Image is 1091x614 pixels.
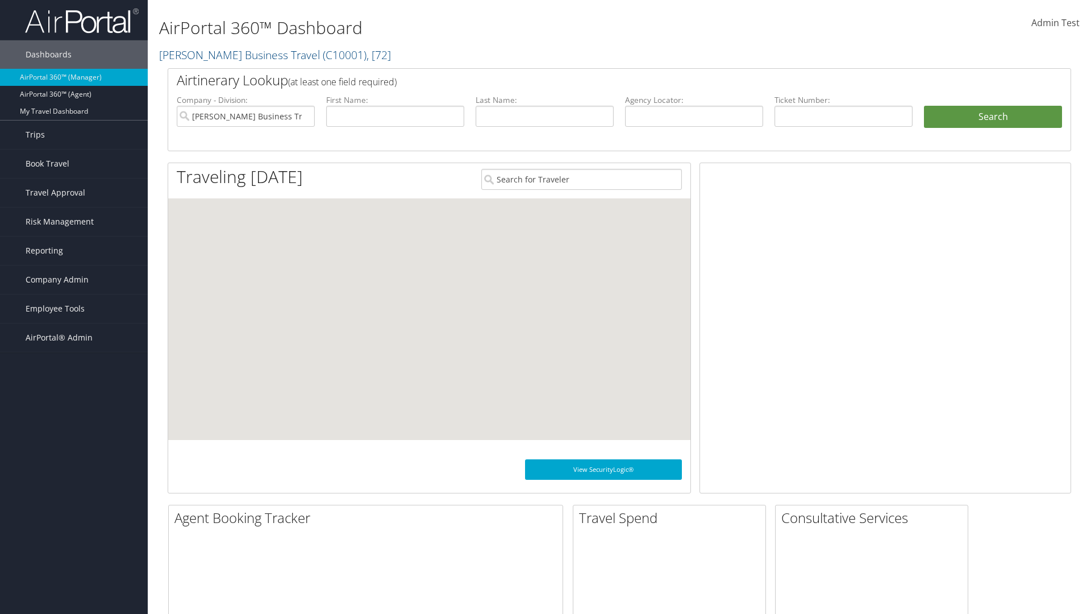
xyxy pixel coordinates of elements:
[26,237,63,265] span: Reporting
[525,459,682,480] a: View SecurityLogic®
[177,165,303,189] h1: Traveling [DATE]
[174,508,563,528] h2: Agent Booking Tracker
[476,94,614,106] label: Last Name:
[579,508,765,528] h2: Travel Spend
[26,179,85,207] span: Travel Approval
[26,40,72,69] span: Dashboards
[25,7,139,34] img: airportal-logo.png
[159,47,391,63] a: [PERSON_NAME] Business Travel
[326,94,464,106] label: First Name:
[924,106,1062,128] button: Search
[774,94,913,106] label: Ticket Number:
[159,16,773,40] h1: AirPortal 360™ Dashboard
[26,121,45,149] span: Trips
[26,323,93,352] span: AirPortal® Admin
[26,208,94,236] span: Risk Management
[288,76,397,88] span: (at least one field required)
[26,150,69,178] span: Book Travel
[26,294,85,323] span: Employee Tools
[781,508,968,528] h2: Consultative Services
[1031,16,1080,29] span: Admin Test
[323,47,367,63] span: ( C10001 )
[26,265,89,294] span: Company Admin
[1031,6,1080,41] a: Admin Test
[481,169,682,190] input: Search for Traveler
[625,94,763,106] label: Agency Locator:
[177,70,987,90] h2: Airtinerary Lookup
[177,94,315,106] label: Company - Division:
[367,47,391,63] span: , [ 72 ]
